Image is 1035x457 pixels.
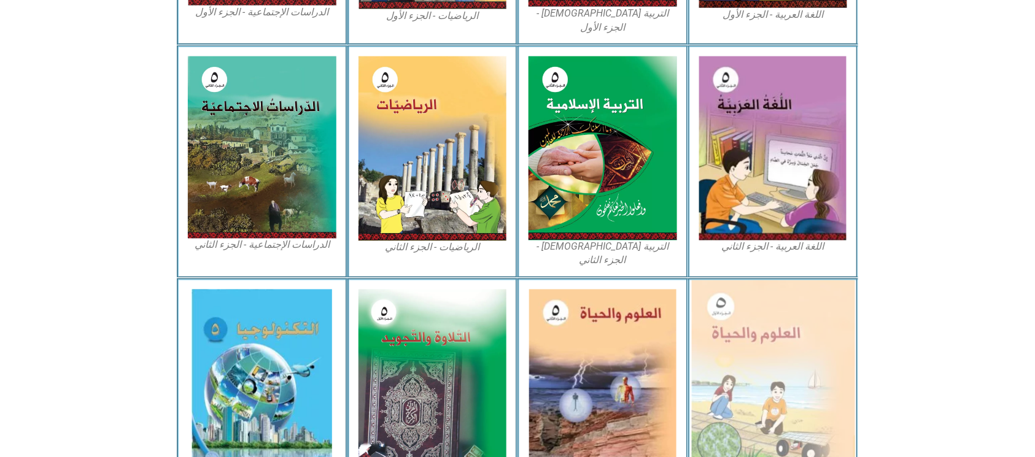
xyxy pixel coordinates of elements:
figcaption: التربية [DEMOGRAPHIC_DATA] - الجزء الثاني [529,240,677,268]
figcaption: التربية [DEMOGRAPHIC_DATA] - الجزء الأول [529,7,677,34]
figcaption: الدراسات الإجتماعية - الجزء الثاني [188,239,336,252]
figcaption: اللغة العربية - الجزء الثاني [699,240,848,254]
figcaption: الرياضيات - الجزء الثاني [359,241,507,255]
figcaption: الرياضيات - الجزء الأول​ [359,9,507,23]
figcaption: الدراسات الإجتماعية - الجزء الأول​ [188,6,336,19]
figcaption: اللغة العربية - الجزء الأول​ [699,8,848,21]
